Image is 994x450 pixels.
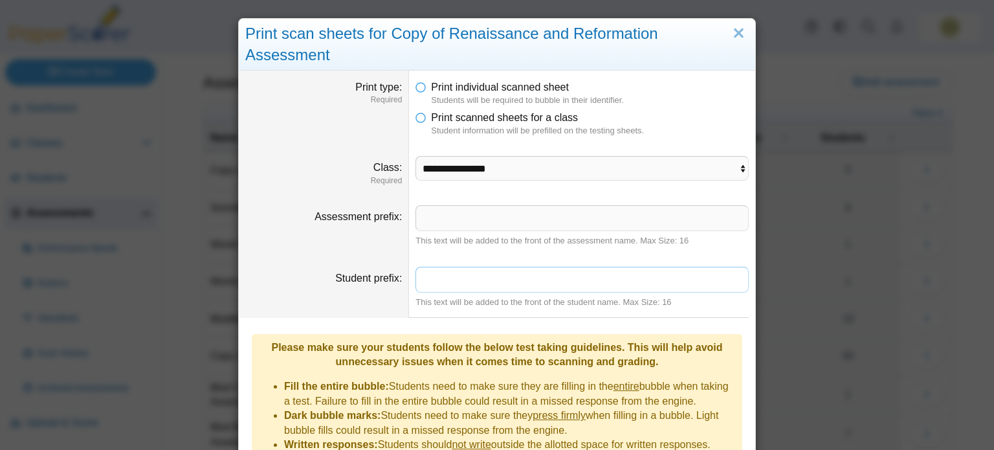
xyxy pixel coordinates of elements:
b: Fill the entire bubble: [284,381,389,392]
a: Close [729,23,749,45]
b: Please make sure your students follow the below test taking guidelines. This will help avoid unne... [271,342,722,367]
dfn: Required [245,175,402,186]
span: Print scanned sheets for a class [431,112,578,123]
dfn: Required [245,95,402,106]
u: press firmly [533,410,586,421]
b: Dark bubble marks: [284,410,381,421]
li: Students need to make sure they when filling in a bubble. Light bubble fills could result in a mi... [284,409,736,438]
li: Students need to make sure they are filling in the bubble when taking a test. Failure to fill in ... [284,379,736,409]
dfn: Student information will be prefilled on the testing sheets. [431,125,749,137]
u: not write [452,439,491,450]
label: Student prefix [335,273,402,284]
label: Assessment prefix [315,211,402,222]
label: Print type [355,82,402,93]
div: Print scan sheets for Copy of Renaissance and Reformation Assessment [239,19,755,71]
div: This text will be added to the front of the student name. Max Size: 16 [415,297,749,308]
dfn: Students will be required to bubble in their identifier. [431,95,749,106]
u: entire [613,381,639,392]
div: This text will be added to the front of the assessment name. Max Size: 16 [415,235,749,247]
span: Print individual scanned sheet [431,82,569,93]
b: Written responses: [284,439,378,450]
label: Class [373,162,402,173]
